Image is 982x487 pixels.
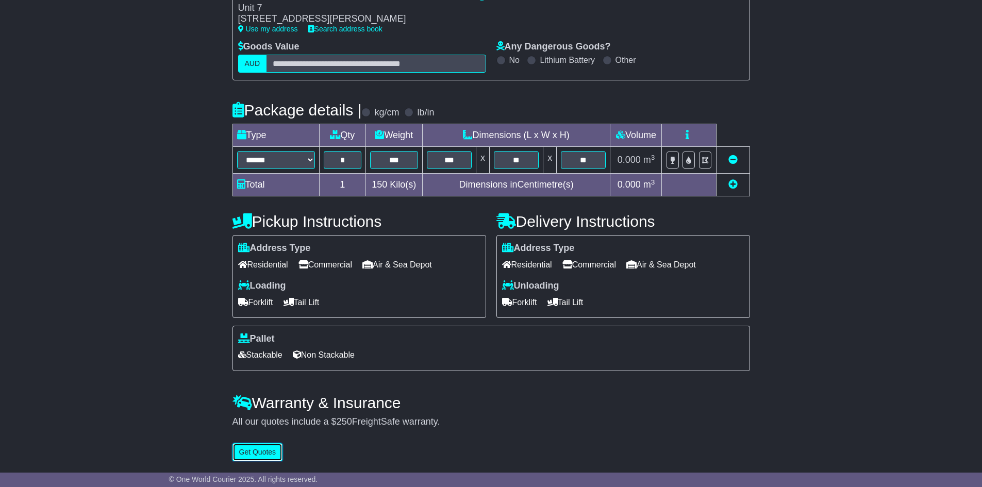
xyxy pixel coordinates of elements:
span: m [643,179,655,190]
span: m [643,155,655,165]
div: All our quotes include a $ FreightSafe warranty. [232,416,750,428]
a: Use my address [238,25,298,33]
span: 150 [372,179,387,190]
sup: 3 [651,178,655,186]
td: Weight [365,124,422,147]
label: Address Type [238,243,311,254]
td: Dimensions (L x W x H) [422,124,610,147]
td: Volume [610,124,662,147]
button: Get Quotes [232,443,283,461]
span: Residential [238,257,288,273]
a: Remove this item [728,155,738,165]
label: Lithium Battery [540,55,595,65]
label: Loading [238,280,286,292]
h4: Delivery Instructions [496,213,750,230]
td: 1 [319,174,365,196]
span: Non Stackable [293,347,355,363]
label: Unloading [502,280,559,292]
span: 250 [337,416,352,427]
td: Dimensions in Centimetre(s) [422,174,610,196]
span: Commercial [298,257,352,273]
label: Pallet [238,333,275,345]
label: Other [615,55,636,65]
label: Address Type [502,243,575,254]
h4: Warranty & Insurance [232,394,750,411]
span: 0.000 [618,179,641,190]
sup: 3 [651,154,655,161]
span: 0.000 [618,155,641,165]
span: © One World Courier 2025. All rights reserved. [169,475,318,483]
td: x [543,147,557,174]
span: Forklift [238,294,273,310]
span: Tail Lift [547,294,584,310]
span: Tail Lift [284,294,320,310]
td: Kilo(s) [365,174,422,196]
label: Any Dangerous Goods? [496,41,611,53]
h4: Pickup Instructions [232,213,486,230]
label: No [509,55,520,65]
span: Residential [502,257,552,273]
label: AUD [238,55,267,73]
span: Stackable [238,347,282,363]
a: Search address book [308,25,382,33]
span: Forklift [502,294,537,310]
label: kg/cm [374,107,399,119]
td: Total [232,174,319,196]
div: [STREET_ADDRESS][PERSON_NAME] [238,13,467,25]
td: Type [232,124,319,147]
td: x [476,147,489,174]
a: Add new item [728,179,738,190]
h4: Package details | [232,102,362,119]
span: Commercial [562,257,616,273]
label: lb/in [417,107,434,119]
span: Air & Sea Depot [362,257,432,273]
td: Qty [319,124,365,147]
div: Unit 7 [238,3,467,14]
span: Air & Sea Depot [626,257,696,273]
label: Goods Value [238,41,299,53]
